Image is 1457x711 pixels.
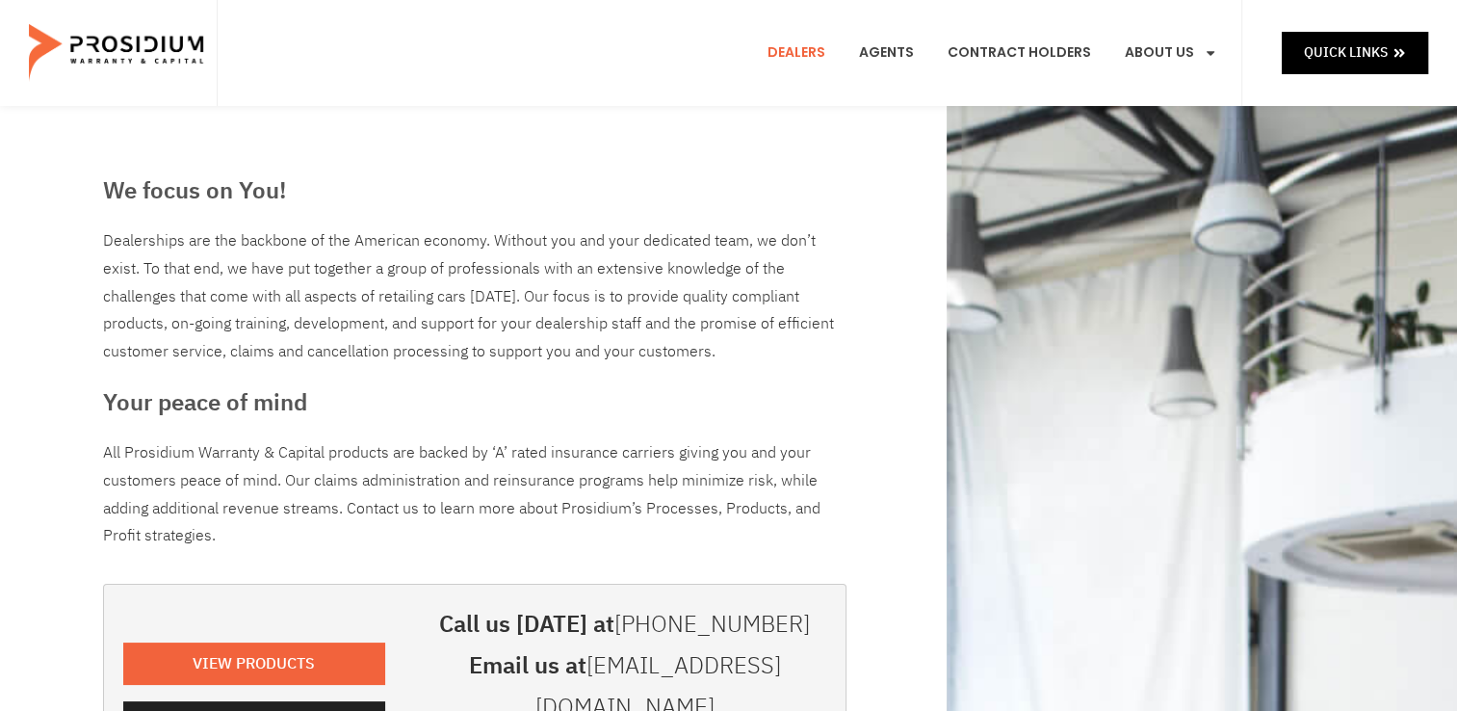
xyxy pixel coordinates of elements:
[103,385,846,420] h3: Your peace of mind
[933,17,1106,89] a: Contract Holders
[845,17,928,89] a: Agents
[123,643,385,686] a: View Products
[614,607,810,642] a: [PHONE_NUMBER]
[103,173,846,208] h3: We focus on You!
[103,439,846,550] p: All Prosidium Warranty & Capital products are backed by ‘A’ rated insurance carriers giving you a...
[753,17,840,89] a: Dealers
[372,2,432,16] span: Last Name
[424,604,826,645] h3: Call us [DATE] at
[103,227,846,366] div: Dealerships are the backbone of the American economy. Without you and your dedicated team, we don...
[1282,32,1428,73] a: Quick Links
[1110,17,1232,89] a: About Us
[193,650,315,678] span: View Products
[1304,40,1388,65] span: Quick Links
[753,17,1232,89] nav: Menu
